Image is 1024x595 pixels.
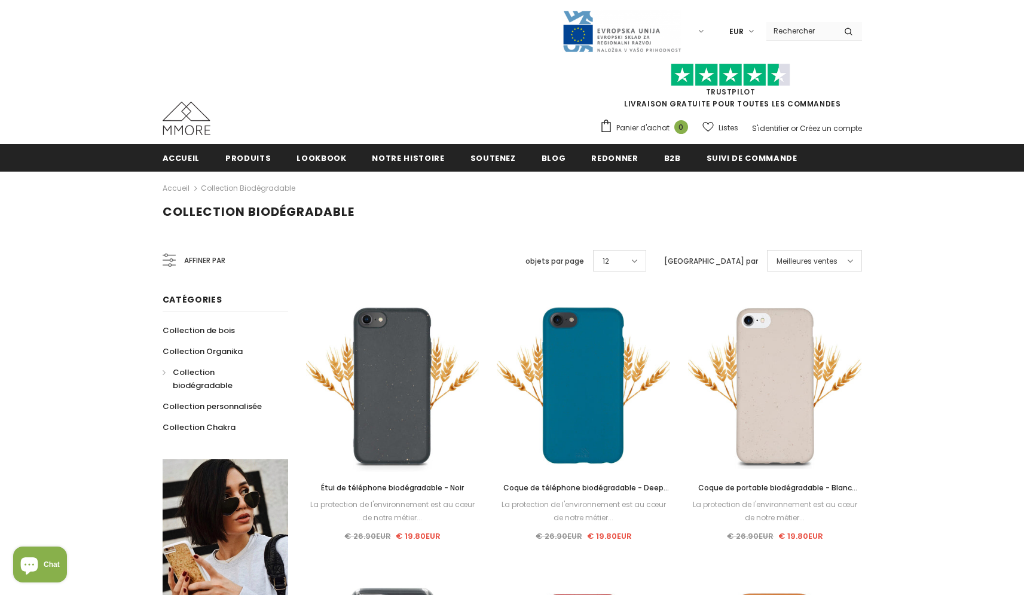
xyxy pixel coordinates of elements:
span: Collection biodégradable [163,203,354,220]
span: Collection Chakra [163,422,236,433]
span: Redonner [591,152,638,164]
span: Étui de téléphone biodégradable - Noir [321,483,464,493]
span: Meilleures ventes [777,255,837,267]
span: Coque de téléphone biodégradable - Deep Sea Blue [503,483,669,506]
span: Affiner par [184,254,225,267]
a: Collection Organika [163,341,243,362]
span: Collection biodégradable [173,367,233,391]
div: La protection de l'environnement est au cœur de notre métier... [688,498,861,524]
a: Produits [225,144,271,171]
inbox-online-store-chat: Shopify online store chat [10,547,71,585]
a: B2B [664,144,681,171]
span: Collection personnalisée [163,401,262,412]
span: € 26.90EUR [344,530,391,542]
span: Suivi de commande [707,152,797,164]
a: Listes [702,117,738,138]
span: EUR [729,26,744,38]
a: Lookbook [296,144,346,171]
span: B2B [664,152,681,164]
label: [GEOGRAPHIC_DATA] par [664,255,758,267]
a: Créez un compte [800,123,862,133]
a: Notre histoire [372,144,444,171]
a: Collection biodégradable [163,362,275,396]
label: objets par page [525,255,584,267]
span: 0 [674,120,688,134]
span: € 26.90EUR [536,530,582,542]
span: Produits [225,152,271,164]
div: La protection de l'environnement est au cœur de notre métier... [306,498,479,524]
a: Étui de téléphone biodégradable - Noir [306,481,479,495]
a: Collection biodégradable [201,183,295,193]
a: Accueil [163,144,200,171]
span: € 19.80EUR [778,530,823,542]
a: Accueil [163,181,189,196]
a: Collection personnalisée [163,396,262,417]
a: S'identifier [752,123,789,133]
a: Javni Razpis [562,26,681,36]
a: Coque de portable biodégradable - Blanc naturel [688,481,861,495]
span: € 19.80EUR [396,530,441,542]
a: Collection Chakra [163,417,236,438]
a: TrustPilot [706,87,756,97]
img: Javni Razpis [562,10,681,53]
span: Panier d'achat [616,122,670,134]
span: Blog [542,152,566,164]
a: Suivi de commande [707,144,797,171]
span: Catégories [163,294,222,306]
div: La protection de l'environnement est au cœur de notre métier... [497,498,670,524]
a: Coque de téléphone biodégradable - Deep Sea Blue [497,481,670,495]
span: Accueil [163,152,200,164]
span: € 19.80EUR [587,530,632,542]
span: Lookbook [296,152,346,164]
a: Blog [542,144,566,171]
span: Coque de portable biodégradable - Blanc naturel [698,483,857,506]
a: soutenez [470,144,516,171]
span: Listes [719,122,738,134]
span: or [791,123,798,133]
a: Panier d'achat 0 [600,119,694,137]
span: € 26.90EUR [727,530,774,542]
span: 12 [603,255,609,267]
input: Search Site [766,22,835,39]
span: Collection de bois [163,325,235,336]
a: Redonner [591,144,638,171]
img: Faites confiance aux étoiles pilotes [671,63,790,87]
a: Collection de bois [163,320,235,341]
img: Cas MMORE [163,102,210,135]
span: LIVRAISON GRATUITE POUR TOUTES LES COMMANDES [600,69,862,109]
span: Collection Organika [163,346,243,357]
span: soutenez [470,152,516,164]
span: Notre histoire [372,152,444,164]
